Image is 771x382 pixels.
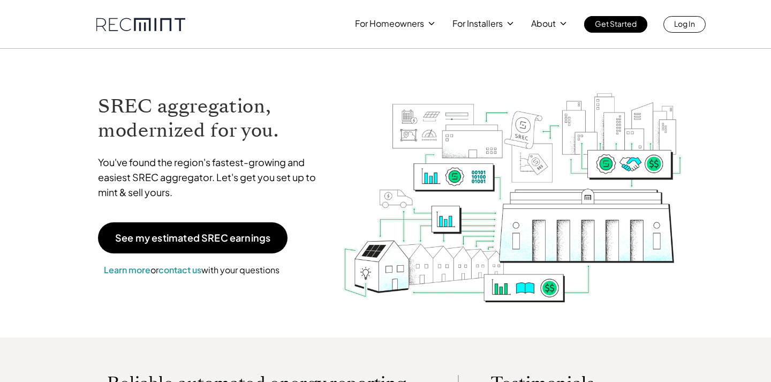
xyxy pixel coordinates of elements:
[674,16,695,31] p: Log In
[342,65,684,305] img: RECmint value cycle
[98,263,285,277] p: or with your questions
[98,94,326,143] h1: SREC aggregation, modernized for you.
[158,264,201,275] a: contact us
[663,16,706,33] a: Log In
[104,264,150,275] a: Learn more
[595,16,637,31] p: Get Started
[98,155,326,200] p: You've found the region's fastest-growing and easiest SREC aggregator. Let's get you set up to mi...
[115,233,270,243] p: See my estimated SREC earnings
[452,16,503,31] p: For Installers
[584,16,647,33] a: Get Started
[98,222,288,253] a: See my estimated SREC earnings
[531,16,556,31] p: About
[355,16,424,31] p: For Homeowners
